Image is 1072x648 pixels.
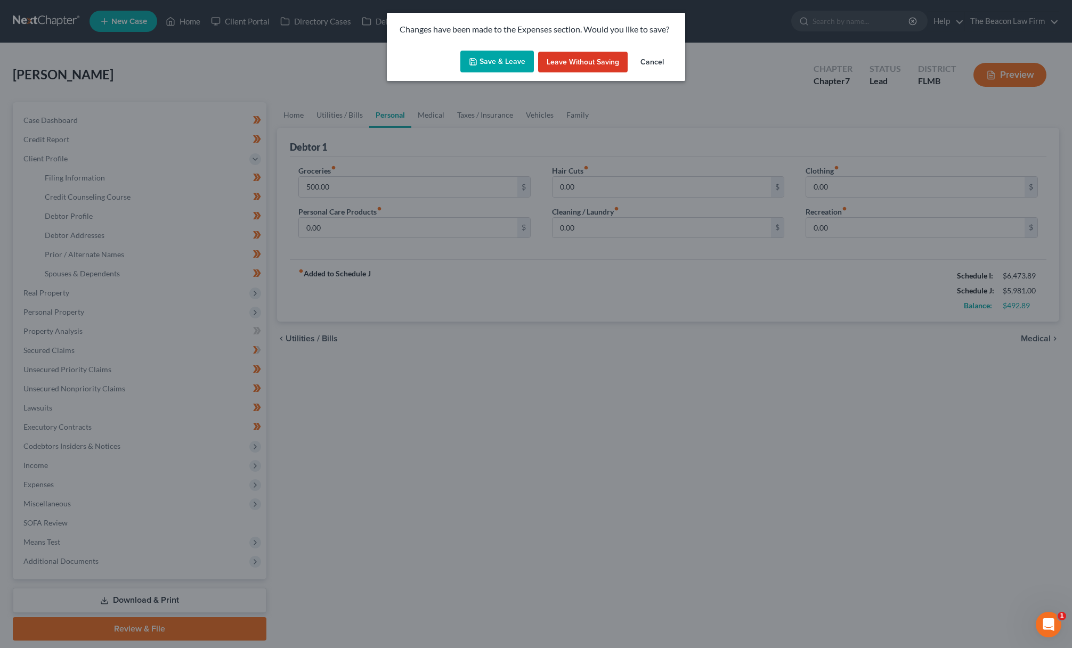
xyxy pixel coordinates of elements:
button: Save & Leave [460,51,534,73]
p: Changes have been made to the Expenses section. Would you like to save? [400,23,672,36]
button: Cancel [632,52,672,73]
span: 1 [1058,612,1066,620]
iframe: Intercom live chat [1036,612,1061,637]
button: Leave without Saving [538,52,628,73]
